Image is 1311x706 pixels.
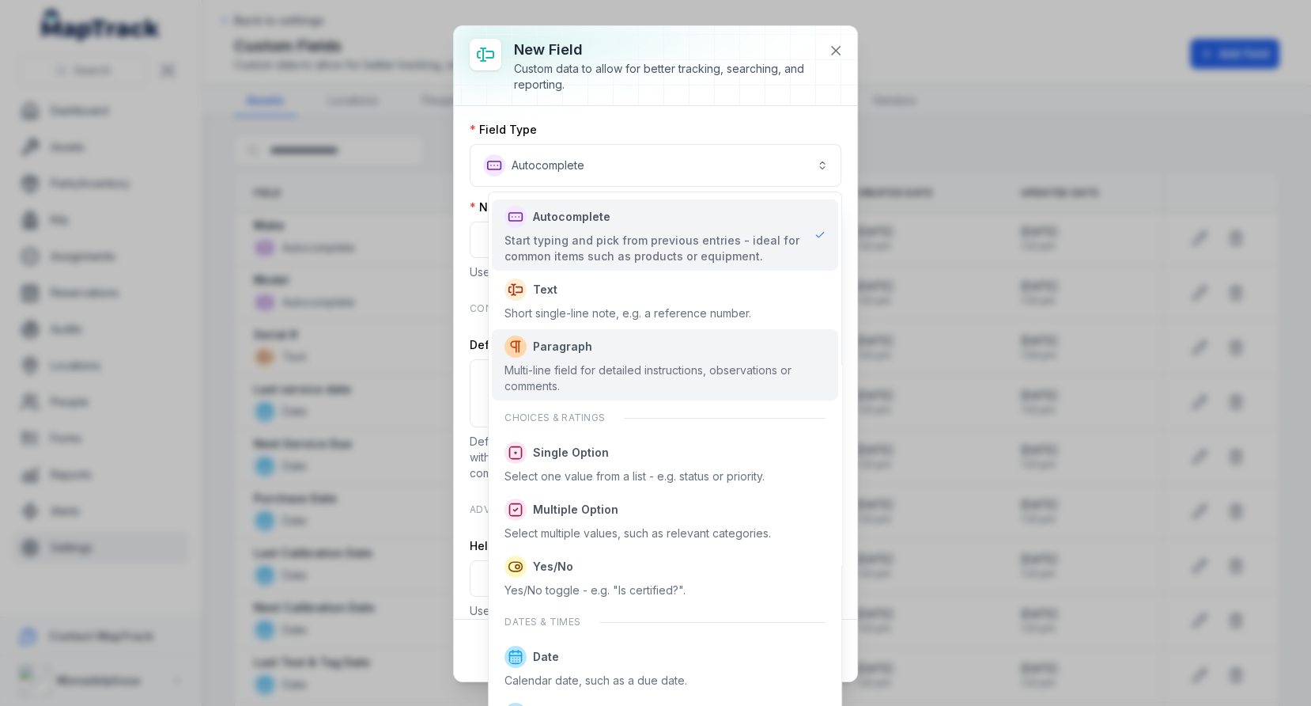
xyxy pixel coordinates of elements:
div: Short single-line note, e.g. a reference number. [504,306,751,321]
div: Dates & times [492,606,837,638]
span: Date [533,649,559,665]
div: Multi-line field for detailed instructions, observations or comments. [504,362,825,394]
div: Select multiple values, such as relevant categories. [504,526,771,541]
div: Select one value from a list - e.g. status or priority. [504,469,765,484]
span: Yes/No [533,559,573,575]
button: Autocomplete [470,144,841,187]
span: Paragraph [533,339,592,355]
div: Calendar date, such as a due date. [504,673,687,689]
span: Autocomplete [533,209,610,225]
span: Text [533,282,557,298]
span: Single Option [533,445,609,461]
div: Yes/No toggle - e.g. "Is certified?". [504,583,686,598]
span: Multiple Option [533,502,618,518]
div: Start typing and pick from previous entries - ideal for common items such as products or equipment. [504,233,801,264]
div: Choices & ratings [492,402,837,434]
